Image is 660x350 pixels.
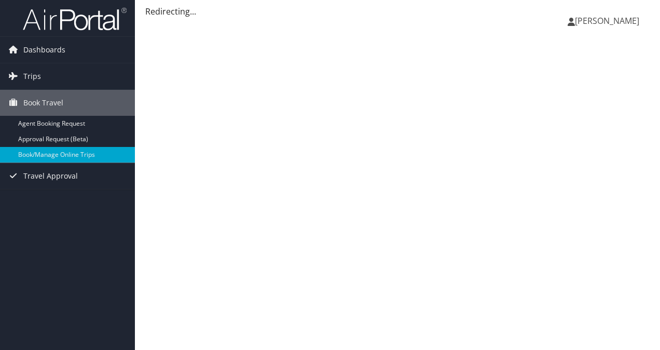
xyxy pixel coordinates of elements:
[23,37,65,63] span: Dashboards
[575,15,639,26] span: [PERSON_NAME]
[568,5,650,36] a: [PERSON_NAME]
[23,7,127,31] img: airportal-logo.png
[23,90,63,116] span: Book Travel
[23,163,78,189] span: Travel Approval
[145,5,650,18] div: Redirecting...
[23,63,41,89] span: Trips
